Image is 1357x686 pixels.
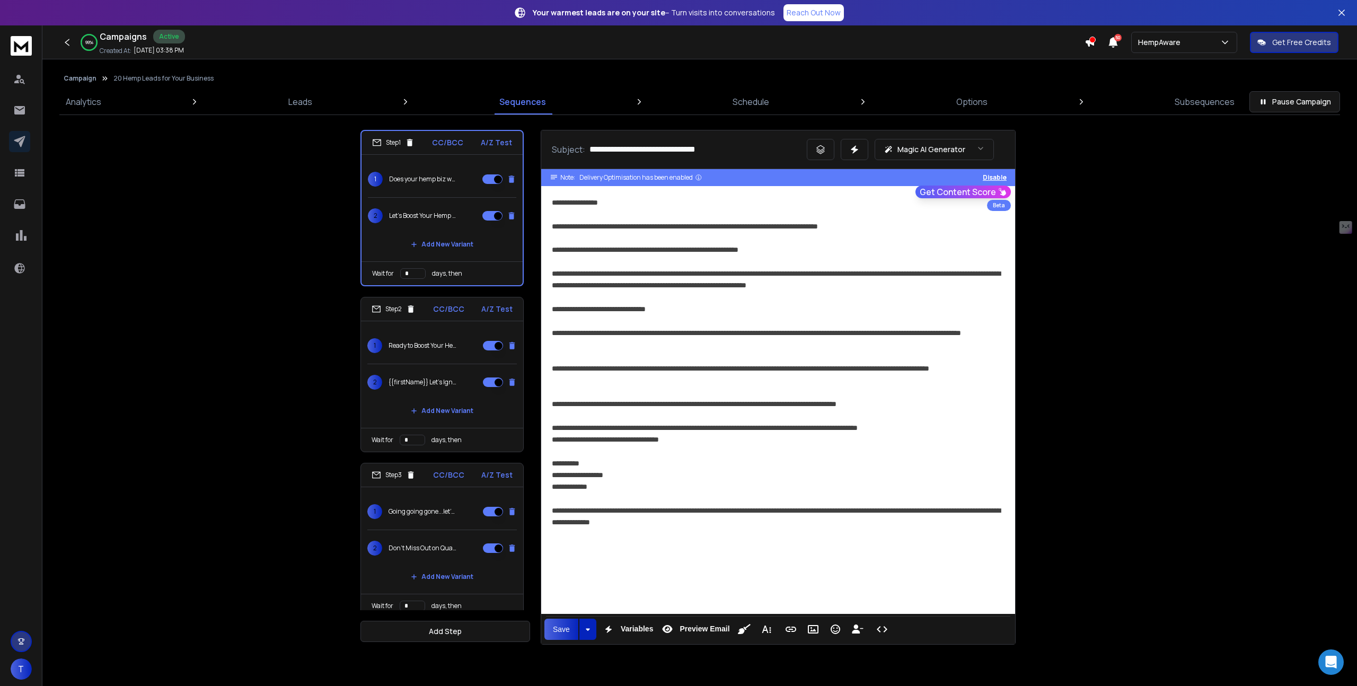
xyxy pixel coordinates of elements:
p: – Turn visits into conversations [533,7,775,18]
p: Ready to Boost Your Hemp Business {{firstName}}? [389,341,456,350]
div: Beta [987,200,1011,211]
a: Sequences [493,89,552,115]
span: 2 [368,208,383,223]
a: Analytics [59,89,108,115]
label: Font Size [4,64,37,73]
button: Get Free Credits [1250,32,1338,53]
button: Add New Variant [402,566,482,587]
span: Variables [619,625,656,634]
p: A/Z Test [481,304,513,314]
div: Outline [4,4,155,14]
div: Active [153,30,185,43]
h3: Style [4,33,155,45]
a: Schedule [726,89,776,115]
p: Leads [288,95,312,108]
p: Wait for [372,269,394,278]
p: Wait for [372,602,393,610]
h1: Campaigns [100,30,147,43]
p: Magic AI Generator [897,144,965,155]
p: days, then [432,269,462,278]
p: {{firstName}} Let’s Ignite Your Hemp Business! [389,378,456,386]
span: 1 [368,172,383,187]
span: 16 px [13,74,30,83]
p: Analytics [66,95,101,108]
button: Disable [983,173,1007,182]
button: Get Content Score [915,186,1011,198]
p: HempAware [1138,37,1185,48]
li: Step3CC/BCCA/Z Test1Going going gone...let's make it [PERSON_NAME]!2Don't Miss Out on Quality Lea... [360,463,524,618]
p: [DATE] 03:38 PM [134,46,184,55]
button: Insert Unsubscribe Link [848,619,868,640]
button: Pause Campaign [1249,91,1340,112]
span: Preview Email [677,625,732,634]
p: Get Free Credits [1272,37,1331,48]
div: Step 1 [372,138,415,147]
div: Step 3 [372,470,416,480]
button: Emoticons [825,619,845,640]
button: Insert Link (⌘K) [781,619,801,640]
button: Variables [598,619,656,640]
button: T [11,658,32,680]
p: 99 % [85,39,93,46]
button: Insert Image (⌘P) [803,619,823,640]
p: Don't Miss Out on Quality Leads for Your Hemp Business [389,544,456,552]
a: Subsequences [1168,89,1241,115]
div: Open Intercom Messenger [1318,649,1344,675]
p: Reach Out Now [787,7,841,18]
button: Save [544,619,578,640]
strong: Your warmest leads are on your site [533,7,665,17]
button: Preview Email [657,619,732,640]
div: Step 2 [372,304,416,314]
span: Note: [560,173,575,182]
img: logo [11,36,32,56]
a: Reach Out Now [783,4,844,21]
p: 20 Hemp Leads for Your Business [113,74,214,83]
p: CC/BCC [432,137,463,148]
button: Magic AI Generator [875,139,994,160]
span: 2 [367,541,382,556]
li: Step1CC/BCCA/Z Test1Does your hemp biz want 20 Leads?2Let’s Boost Your Hemp Business with 20 Mark... [360,130,524,286]
button: Clean HTML [734,619,754,640]
button: Code View [872,619,892,640]
p: A/Z Test [481,137,512,148]
div: Delivery Optimisation has been enabled [579,173,702,182]
p: Let’s Boost Your Hemp Business with 20 Market-Qualified Leads [389,212,457,220]
p: Going going gone...let's make it [PERSON_NAME]! [389,507,456,516]
li: Step2CC/BCCA/Z Test1Ready to Boost Your Hemp Business {{firstName}}?2{{firstName}} Let’s Ignite Y... [360,297,524,452]
button: Add New Variant [402,400,482,421]
p: CC/BCC [433,304,464,314]
span: 1 [367,338,382,353]
p: A/Z Test [481,470,513,480]
a: Back to Top [16,14,57,23]
button: Campaign [64,74,96,83]
span: 50 [1114,34,1122,41]
p: days, then [431,436,462,444]
p: Sequences [499,95,546,108]
a: Options [950,89,994,115]
button: Add Step [360,621,530,642]
p: Subsequences [1175,95,1235,108]
button: More Text [756,619,777,640]
button: Add New Variant [402,234,482,255]
p: CC/BCC [433,470,464,480]
p: days, then [431,602,462,610]
span: 2 [367,375,382,390]
p: Wait for [372,436,393,444]
span: 1 [367,504,382,519]
a: Leads [282,89,319,115]
p: Schedule [733,95,769,108]
p: Subject: [552,143,585,156]
p: Does your hemp biz want 20 Leads? [389,175,457,183]
p: Created At: [100,47,131,55]
p: Options [956,95,988,108]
